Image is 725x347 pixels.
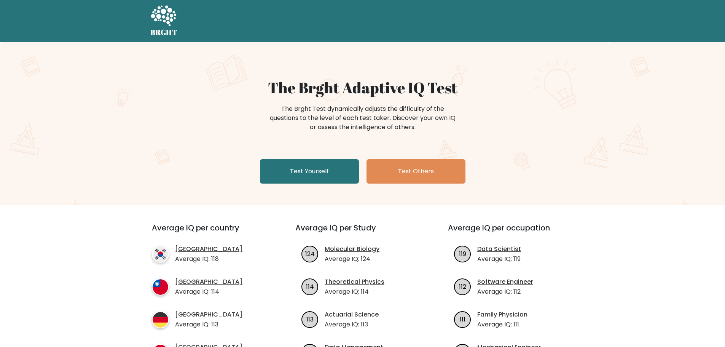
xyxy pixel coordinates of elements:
text: 111 [460,315,465,323]
a: Test Others [366,159,465,184]
a: Software Engineer [477,277,533,286]
h1: The Brght Adaptive IQ Test [177,78,548,97]
a: Theoretical Physics [325,277,384,286]
p: Average IQ: 111 [477,320,527,329]
img: country [152,246,169,263]
p: Average IQ: 113 [175,320,242,329]
p: Average IQ: 113 [325,320,379,329]
p: Average IQ: 112 [477,287,533,296]
img: country [152,278,169,296]
a: Molecular Biology [325,245,379,254]
h3: Average IQ per country [152,223,268,241]
p: Average IQ: 114 [175,287,242,296]
p: Average IQ: 119 [477,254,521,264]
p: Average IQ: 118 [175,254,242,264]
h3: Average IQ per Study [295,223,430,241]
p: Average IQ: 114 [325,287,384,296]
a: Test Yourself [260,159,359,184]
a: [GEOGRAPHIC_DATA] [175,310,242,319]
h3: Average IQ per occupation [448,223,582,241]
a: Family Physician [477,310,527,319]
div: The Brght Test dynamically adjusts the difficulty of the questions to the level of each test take... [268,104,458,132]
a: BRGHT [150,3,178,39]
text: 119 [459,249,466,258]
a: [GEOGRAPHIC_DATA] [175,245,242,254]
h5: BRGHT [150,28,178,37]
a: Actuarial Science [325,310,379,319]
img: country [152,311,169,328]
p: Average IQ: 124 [325,254,379,264]
text: 112 [459,282,466,291]
a: [GEOGRAPHIC_DATA] [175,277,242,286]
text: 114 [306,282,314,291]
text: 113 [306,315,314,323]
a: Data Scientist [477,245,521,254]
text: 124 [305,249,315,258]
